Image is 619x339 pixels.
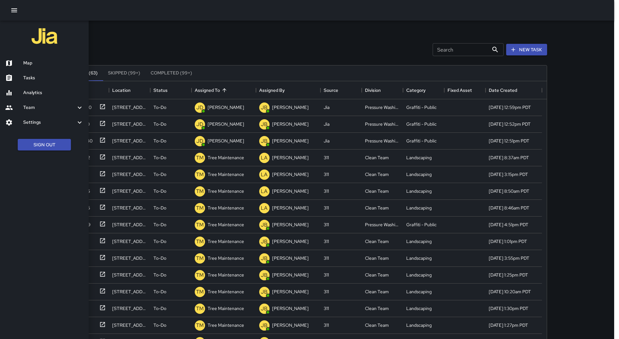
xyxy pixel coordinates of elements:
[23,119,76,126] h6: Settings
[23,60,84,67] h6: Map
[23,89,84,96] h6: Analytics
[23,74,84,82] h6: Tasks
[18,139,71,151] button: Sign Out
[32,23,57,49] img: jia-logo
[23,104,76,111] h6: Team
